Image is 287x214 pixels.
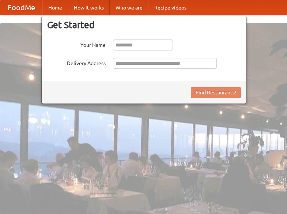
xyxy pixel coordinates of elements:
[191,87,241,98] button: Find Restaurants!
[47,19,241,30] h3: Get Started
[110,0,148,15] a: Who we are
[47,58,106,67] label: Delivery Address
[0,0,42,15] a: FoodMe
[68,0,110,15] a: How it works
[42,0,68,15] a: Home
[47,40,106,49] label: Your Name
[148,0,192,15] a: Recipe videos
